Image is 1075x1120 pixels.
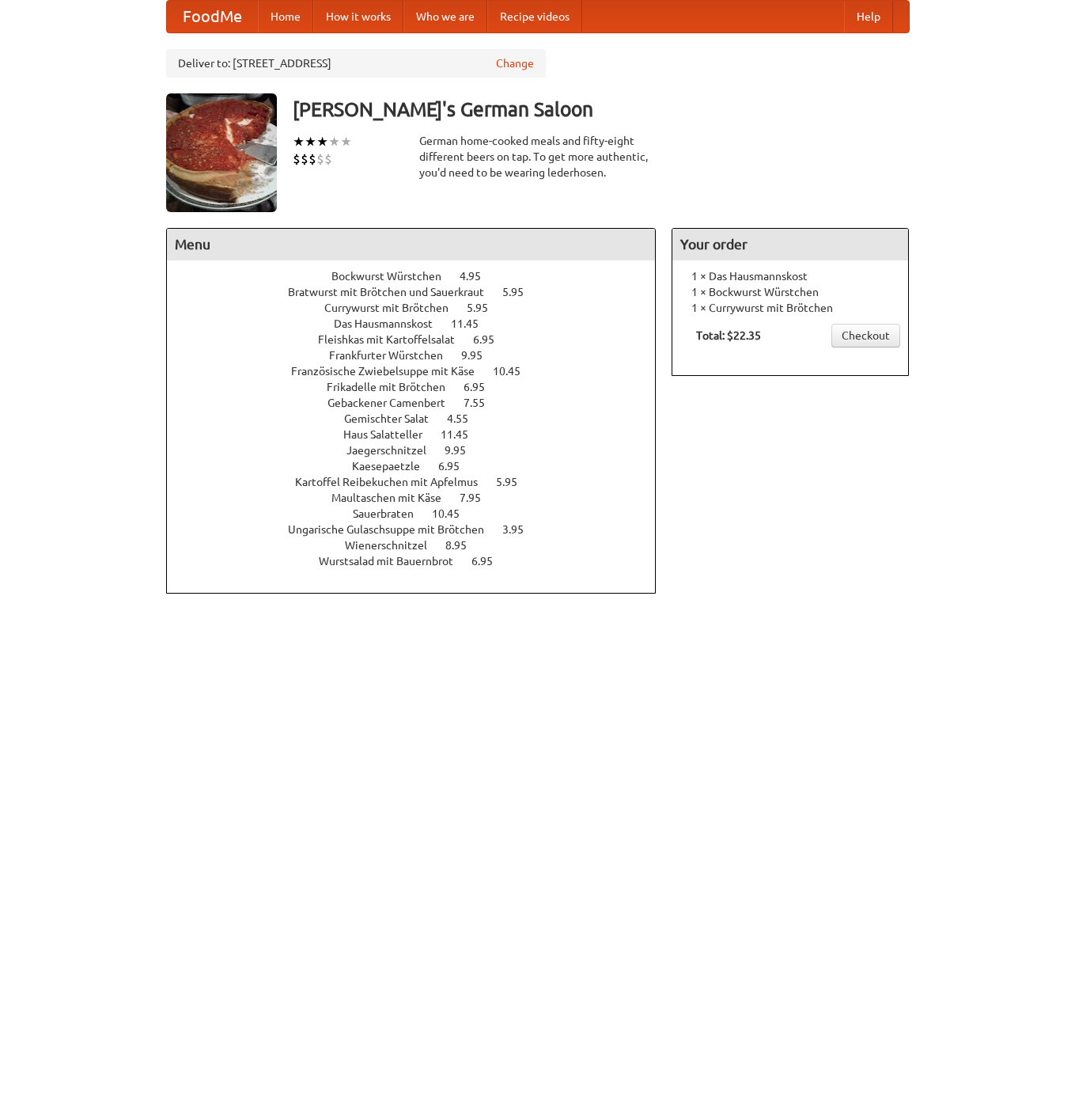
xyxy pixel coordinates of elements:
a: Recipe videos [487,1,582,32]
div: Deliver to: [STREET_ADDRESS] [166,49,546,78]
li: $ [316,150,324,168]
span: Kartoffel Reibekuchen mit Apfelmus [295,476,494,488]
h4: Menu [167,229,656,260]
a: Home [258,1,313,32]
span: Ungarische Gulaschsuppe mit Brötchen [288,523,500,536]
li: ★ [340,133,352,150]
a: Checkout [831,324,900,347]
a: Kaesepaetzle 6.95 [352,460,489,473]
span: Frankfurter Würstchen [329,349,459,362]
span: Französische Zwiebelsuppe mit Käse [291,365,490,378]
span: 6.95 [473,333,510,346]
a: Wurstsalad mit Bauernbrot 6.95 [319,555,522,568]
span: 6.95 [438,460,475,473]
span: Jaegerschnitzel [346,444,442,457]
span: 4.95 [460,270,497,283]
span: 11.45 [451,317,494,330]
span: 5.95 [502,286,539,298]
a: Ungarische Gulaschsuppe mit Brötchen 3.95 [288,523,553,536]
li: $ [293,150,301,168]
a: Who we are [403,1,487,32]
a: Gemischter Salat 4.55 [344,412,498,425]
a: Gebackener Camenbert 7.55 [327,397,514,409]
span: Currywurst mit Brötchen [324,302,464,314]
span: 3.95 [502,523,539,536]
a: Bratwurst mit Brötchen und Sauerkraut 5.95 [288,286,553,298]
a: Frikadelle mit Brötchen 6.95 [327,381,514,393]
span: 6.95 [464,381,501,393]
li: 1 × Das Hausmannskost [680,268,900,284]
span: 6.95 [471,555,509,568]
span: Das Hausmannskost [334,317,449,330]
a: Help [844,1,893,32]
span: Frikadelle mit Brötchen [327,381,461,393]
span: 7.55 [464,397,501,409]
h4: Your order [672,229,908,260]
span: 5.95 [496,476,533,488]
a: Fleishkas mit Kartoffelsalat 6.95 [318,333,524,346]
a: Jaegerschnitzel 9.95 [346,444,495,457]
span: 4.55 [447,412,484,425]
span: Maultaschen mit Käse [331,492,457,504]
span: 10.45 [432,507,475,520]
a: Frankfurter Würstchen 9.95 [329,349,512,362]
li: $ [301,150,308,168]
a: Französische Zwiebelsuppe mit Käse 10.45 [291,365,550,378]
span: Bratwurst mit Brötchen und Sauerkraut [288,286,500,298]
a: Haus Salatteller 11.45 [343,428,498,441]
a: Wienerschnitzel 8.95 [345,539,496,552]
span: 11.45 [441,428,484,441]
span: Haus Salatteller [343,428,438,441]
li: ★ [305,133,316,150]
span: 7.95 [460,492,497,504]
li: ★ [316,133,328,150]
a: FoodMe [167,1,258,32]
span: Fleishkas mit Kartoffelsalat [318,333,471,346]
li: ★ [328,133,340,150]
a: Maultaschen mit Käse 7.95 [331,492,510,504]
li: $ [324,150,332,168]
span: 8.95 [445,539,483,552]
span: Wurstsalad mit Bauernbrot [319,555,469,568]
img: angular.jpg [166,93,277,212]
li: ★ [293,133,305,150]
a: Das Hausmannskost 11.45 [334,317,508,330]
span: Gemischter Salat [344,412,445,425]
li: $ [308,150,316,168]
span: 5.95 [467,302,504,314]
b: Total: $22.35 [696,329,761,342]
span: Gebackener Camenbert [327,397,461,409]
span: 10.45 [493,365,536,378]
span: Sauerbraten [353,507,430,520]
a: Bockwurst Würstchen 4.95 [331,270,510,283]
li: 1 × Bockwurst Würstchen [680,284,900,300]
span: Bockwurst Würstchen [331,270,457,283]
h3: [PERSON_NAME]'s German Saloon [293,93,910,125]
div: German home-cooked meals and fifty-eight different beers on tap. To get more authentic, you'd nee... [419,133,657,180]
a: Sauerbraten 10.45 [353,507,489,520]
a: Change [496,55,534,71]
a: Kartoffel Reibekuchen mit Apfelmus 5.95 [295,476,547,488]
li: 1 × Currywurst mit Brötchen [680,300,900,316]
span: 9.95 [445,444,482,457]
span: 9.95 [461,349,498,362]
a: How it works [313,1,403,32]
span: Kaesepaetzle [352,460,436,473]
span: Wienerschnitzel [345,539,443,552]
a: Currywurst mit Brötchen 5.95 [324,302,517,314]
